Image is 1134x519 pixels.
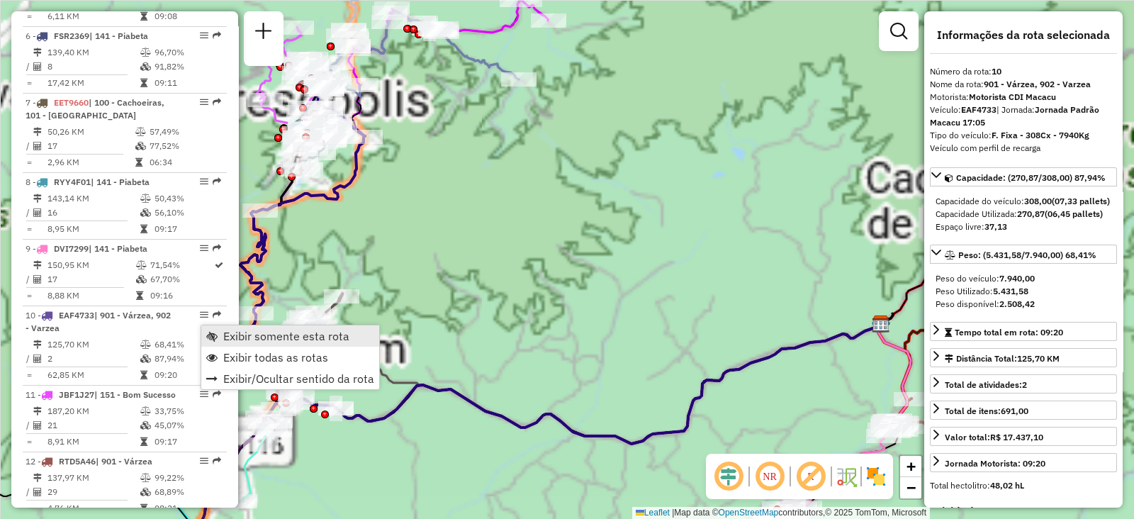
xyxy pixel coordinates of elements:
em: Opções [200,311,208,319]
span: Ocultar NR [753,459,787,493]
strong: 7.940,00 [999,273,1035,284]
i: % de utilização da cubagem [140,62,151,71]
td: / [26,139,33,153]
em: Rota exportada [213,31,221,40]
td: 17 [47,139,135,153]
strong: R$ 17.437,10 [990,432,1043,442]
strong: 901 - Várzea, 902 - Varzea [984,79,1091,89]
td: 29 [47,485,140,499]
em: Rota exportada [213,390,221,398]
em: Opções [200,31,208,40]
td: 09:17 [154,222,221,236]
td: = [26,222,33,236]
i: % de utilização do peso [136,261,147,269]
i: Tempo total em rota [135,158,142,167]
i: Total de Atividades [33,208,42,217]
i: Rota otimizada [215,261,223,269]
em: Opções [200,390,208,398]
a: Nova sessão e pesquisa [249,17,278,49]
strong: 691,00 [1001,406,1028,416]
td: 45,07% [154,418,221,432]
td: 187,20 KM [47,404,140,418]
td: 6,11 KM [47,9,140,23]
i: Distância Total [33,128,42,136]
td: 09:11 [154,76,221,90]
a: Leaflet [636,508,670,518]
td: 06:34 [149,155,220,169]
a: OpenStreetMap [719,508,779,518]
td: 68,41% [154,337,221,352]
td: = [26,368,33,382]
span: Exibir/Ocultar sentido da rota [223,373,374,384]
td: 17 [47,272,135,286]
i: Distância Total [33,407,42,415]
td: 33,75% [154,404,221,418]
td: 150,95 KM [47,258,135,272]
td: 99,22% [154,471,221,485]
span: | 141 - Piabeta [89,30,148,41]
span: DVI7299 [54,243,89,254]
td: 77,52% [149,139,220,153]
strong: 2 [1022,379,1027,390]
strong: 48,02 hL [990,480,1024,491]
a: Tempo total em rota: 09:20 [930,322,1117,341]
i: % de utilização do peso [140,194,151,203]
span: Total de atividades: [945,379,1027,390]
em: Rota exportada [213,98,221,106]
td: 8,91 KM [47,435,140,449]
strong: 10 [992,66,1001,77]
i: Distância Total [33,261,42,269]
span: EAF4733 [59,310,94,320]
td: 2,96 KM [47,155,135,169]
h4: Atividades [930,505,1117,518]
a: Total de atividades:2 [930,374,1117,394]
i: % de utilização do peso [135,128,146,136]
div: Tipo do veículo: [930,129,1117,142]
td: 67,70% [150,272,213,286]
div: Peso: (5.431,58/7.940,00) 68,41% [930,267,1117,316]
span: RYY4F01 [54,177,91,187]
div: Valor total: [945,431,1043,444]
span: Ocultar deslocamento [712,459,746,493]
div: Número da rota: [930,65,1117,78]
td: 16 [47,206,140,220]
span: EET9660 [54,97,89,108]
strong: 2.508,42 [999,298,1035,309]
td: / [26,418,33,432]
span: Peso do veículo: [936,273,1035,284]
span: | 151 - Bom Sucesso [94,389,176,400]
i: Total de Atividades [33,62,42,71]
td: = [26,9,33,23]
td: 09:17 [154,435,221,449]
strong: 308,00 [1024,196,1052,206]
strong: Motorista CDI Macacu [969,91,1056,102]
em: Rota exportada [213,457,221,465]
i: Tempo total em rota [140,504,147,513]
td: 71,54% [150,258,213,272]
i: Tempo total em rota [140,79,147,87]
i: Total de Atividades [33,355,42,363]
span: 10 - [26,310,171,333]
a: Valor total:R$ 17.437,10 [930,427,1117,446]
i: Tempo total em rota [140,371,147,379]
i: % de utilização da cubagem [140,421,151,430]
i: Tempo total em rota [140,225,147,233]
td: = [26,289,33,303]
td: / [26,272,33,286]
td: 09:08 [154,9,221,23]
img: Exibir/Ocultar setores [865,465,887,488]
div: Map data © contributors,© 2025 TomTom, Microsoft [632,507,930,519]
td: / [26,352,33,366]
td: = [26,435,33,449]
td: 137,97 KM [47,471,140,485]
div: Jornada Motorista: 09:20 [945,457,1045,470]
td: 17,42 KM [47,76,140,90]
td: 8,95 KM [47,222,140,236]
td: 21 [47,418,140,432]
i: % de utilização do peso [140,407,151,415]
div: Espaço livre: [936,221,1111,233]
div: Distância Total: [945,352,1060,365]
span: Tempo total em rota: 09:20 [955,327,1063,337]
td: 87,94% [154,352,221,366]
span: − [906,479,916,496]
